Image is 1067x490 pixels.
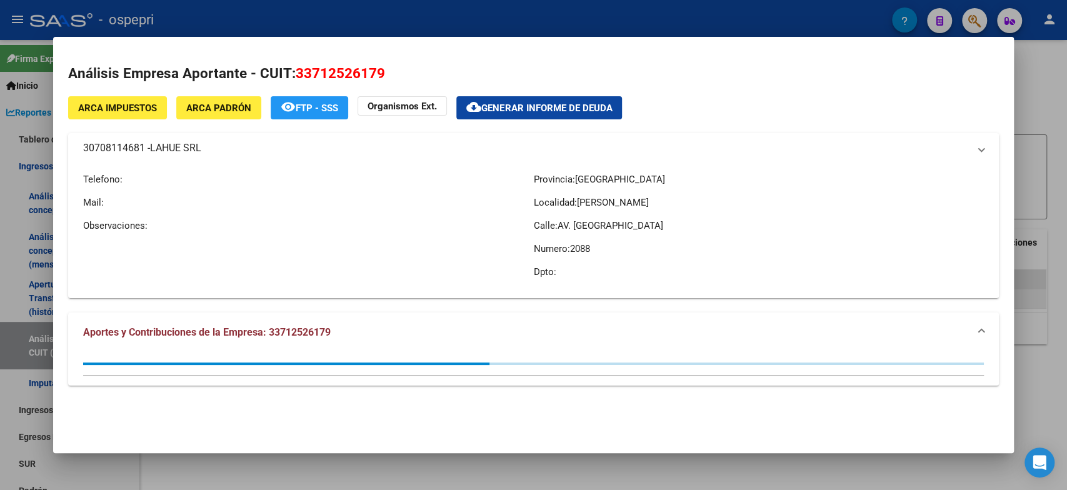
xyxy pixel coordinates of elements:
[150,141,201,156] span: LAHUE SRL
[533,265,983,279] p: Dpto:
[68,352,998,386] div: Aportes y Contribuciones de la Empresa: 33712526179
[557,220,663,231] span: AV. [GEOGRAPHIC_DATA]
[271,96,348,119] button: FTP - SSS
[481,102,612,114] span: Generar informe de deuda
[574,174,664,185] span: [GEOGRAPHIC_DATA]
[533,196,983,209] p: Localidad:
[83,196,533,209] p: Mail:
[456,96,622,119] button: Generar informe de deuda
[83,172,533,186] p: Telefono:
[358,96,447,116] button: Organismos Ext.
[83,219,533,232] p: Observaciones:
[533,219,983,232] p: Calle:
[68,63,998,84] h2: Análisis Empresa Aportante - CUIT:
[83,141,968,156] mat-panel-title: 30708114681 -
[68,312,998,352] mat-expansion-panel-header: Aportes y Contribuciones de la Empresa: 33712526179
[68,163,998,298] div: 30708114681 -LAHUE SRL
[533,172,983,186] p: Provincia:
[1024,447,1054,477] div: Open Intercom Messenger
[296,102,338,114] span: FTP - SSS
[533,242,983,256] p: Numero:
[466,99,481,114] mat-icon: cloud_download
[68,133,998,163] mat-expansion-panel-header: 30708114681 -LAHUE SRL
[83,326,331,338] span: Aportes y Contribuciones de la Empresa: 33712526179
[569,243,589,254] span: 2088
[78,102,157,114] span: ARCA Impuestos
[296,65,385,81] span: 33712526179
[176,96,261,119] button: ARCA Padrón
[368,101,437,112] strong: Organismos Ext.
[281,99,296,114] mat-icon: remove_red_eye
[576,197,648,208] span: [PERSON_NAME]
[186,102,251,114] span: ARCA Padrón
[68,96,167,119] button: ARCA Impuestos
